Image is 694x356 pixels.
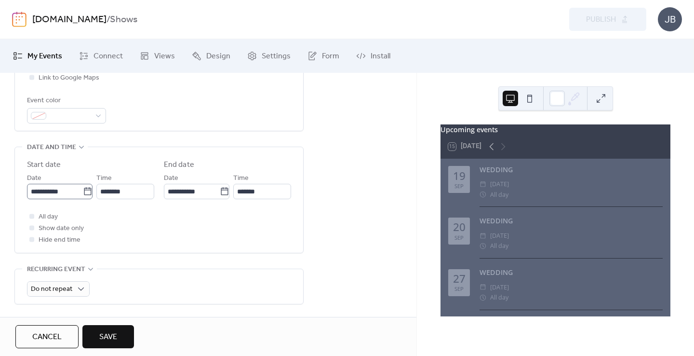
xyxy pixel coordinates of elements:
img: logo [12,12,27,27]
span: Do not repeat [31,283,72,296]
div: Sep [454,235,464,240]
span: All day [39,211,58,223]
span: Hide end time [39,234,80,246]
a: Views [133,43,182,69]
span: Time [233,173,249,184]
span: Show date only [39,223,84,234]
a: Install [349,43,398,69]
div: ​ [480,179,486,189]
a: Settings [240,43,298,69]
span: Form [322,51,339,62]
span: Cancel [32,331,62,343]
div: Event color [27,95,104,107]
a: [DOMAIN_NAME] [32,11,107,29]
span: My Events [27,51,62,62]
div: Sep [454,183,464,189]
span: Recurring event [27,264,85,275]
div: Upcoming events [440,124,670,135]
div: End date [164,159,194,171]
span: Views [154,51,175,62]
span: [DATE] [490,179,509,189]
div: 27 [453,274,466,285]
div: WEDDING [480,267,663,278]
span: Design [206,51,230,62]
b: / [107,11,110,29]
span: All day [490,241,508,251]
div: ​ [480,231,486,241]
div: WEDDING [480,164,663,175]
div: 20 [453,222,466,233]
button: Save [82,325,134,348]
span: [DATE] [490,231,509,241]
span: Date [27,173,41,184]
div: ​ [480,282,486,292]
a: Connect [72,43,130,69]
span: Install [371,51,390,62]
div: ​ [480,241,486,251]
div: Sep [454,286,464,291]
a: Form [300,43,347,69]
div: Start date [27,159,61,171]
span: Save [99,331,117,343]
span: Link to Google Maps [39,72,99,84]
div: JB [658,7,682,31]
button: Cancel [15,325,79,348]
div: 19 [453,171,466,182]
b: Shows [110,11,137,29]
div: ​ [480,292,486,302]
span: Date and time [27,142,76,153]
span: [DATE] [490,282,509,292]
span: Event image [27,315,70,327]
span: All day [490,292,508,302]
a: My Events [6,43,69,69]
a: Design [185,43,238,69]
div: ​ [480,190,486,200]
div: WEDDING [480,216,663,226]
span: Settings [262,51,291,62]
span: All day [490,190,508,200]
span: Date [164,173,178,184]
span: Time [96,173,112,184]
span: Connect [93,51,123,62]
